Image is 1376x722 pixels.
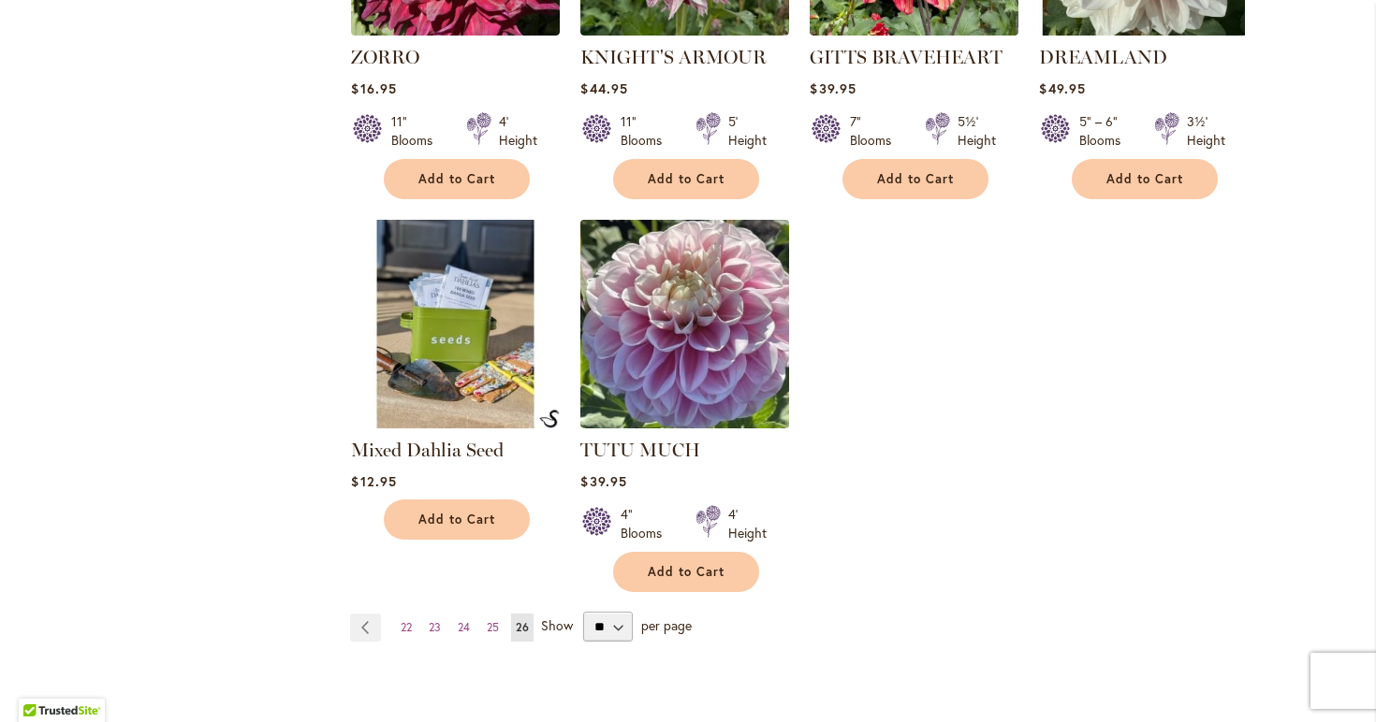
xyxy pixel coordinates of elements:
a: GITTS BRAVEHEART [810,46,1003,68]
a: TUTU MUCH [580,439,700,461]
a: Mixed Dahlia Seed Mixed Dahlia Seed [351,414,560,432]
span: 22 [401,620,412,634]
span: 26 [516,620,529,634]
span: Add to Cart [418,512,495,527]
button: Add to Cart [1072,159,1218,199]
a: Zorro [351,22,560,39]
div: 11" Blooms [621,112,673,150]
a: KNIGHT'S ARMOUR [580,46,767,68]
button: Add to Cart [842,159,988,199]
button: Add to Cart [384,159,530,199]
span: $49.95 [1039,79,1085,97]
span: 23 [429,620,441,634]
div: 7" Blooms [850,112,902,150]
button: Add to Cart [384,499,530,540]
div: 5" – 6" Blooms [1079,112,1132,150]
a: KNIGHTS ARMOUR [580,22,789,39]
iframe: Launch Accessibility Center [14,656,66,708]
div: 4' Height [499,112,537,150]
a: DREAMLAND [1039,22,1248,39]
a: 23 [424,614,446,642]
img: Mixed Dahlia Seed [539,410,560,428]
span: Add to Cart [418,171,495,187]
a: DREAMLAND [1039,46,1167,68]
span: Show [541,616,573,634]
span: Add to Cart [648,171,725,187]
div: 11" Blooms [391,112,444,150]
img: Mixed Dahlia Seed [351,220,560,428]
a: GITTS BRAVEHEART [810,22,1018,39]
a: 22 [396,614,417,642]
button: Add to Cart [613,159,759,199]
span: Add to Cart [1106,171,1183,187]
span: $44.95 [580,79,627,97]
div: 4" Blooms [621,505,673,542]
div: 5½' Height [958,112,996,150]
div: 4' Height [728,505,767,542]
span: 24 [458,620,470,634]
span: Add to Cart [648,564,725,580]
a: ZORRO [351,46,419,68]
button: Add to Cart [613,552,759,592]
a: Mixed Dahlia Seed [351,439,504,461]
img: Tutu Much [576,215,795,434]
span: $16.95 [351,79,396,97]
div: 5' Height [728,112,767,150]
span: $12.95 [351,472,396,490]
a: 24 [453,614,475,642]
span: 25 [487,620,499,634]
span: $39.95 [810,79,856,97]
a: Tutu Much [580,414,789,432]
div: 3½' Height [1187,112,1225,150]
span: per page [641,616,692,634]
span: $39.95 [580,472,626,490]
span: Add to Cart [877,171,954,187]
a: 25 [482,614,504,642]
